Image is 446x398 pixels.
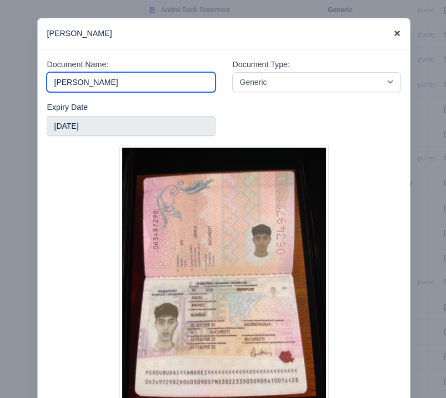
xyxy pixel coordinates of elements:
[390,345,446,398] iframe: Chat Widget
[47,58,108,71] label: Document Name:
[38,18,410,49] div: [PERSON_NAME]
[47,101,88,114] label: Expiry Date
[232,58,289,71] label: Document Type:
